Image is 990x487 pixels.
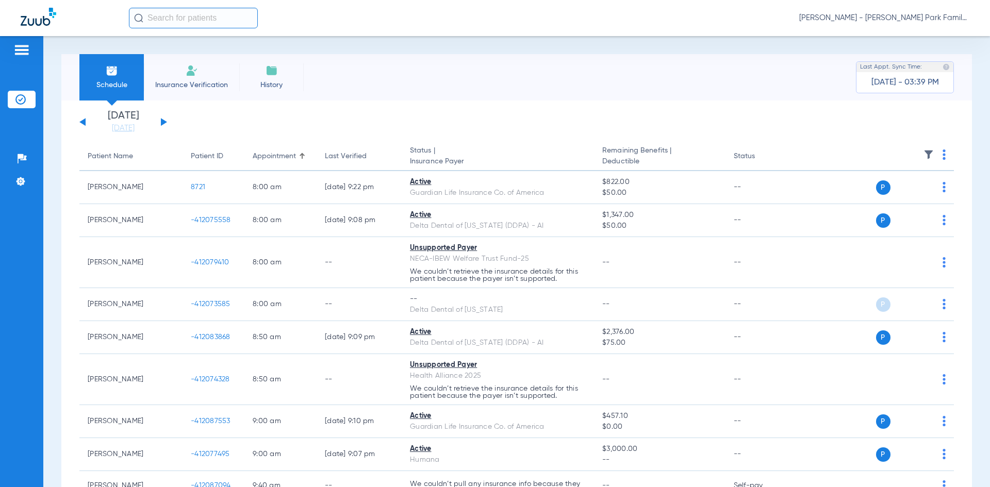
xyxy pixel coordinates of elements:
[725,237,795,288] td: --
[244,438,317,471] td: 9:00 AM
[602,177,717,188] span: $822.00
[602,376,610,383] span: --
[410,422,586,432] div: Guardian Life Insurance Co. of America
[410,268,586,282] p: We couldn’t retrieve the insurance details for this patient because the payer isn’t supported.
[876,447,890,462] span: P
[602,444,717,455] span: $3,000.00
[876,414,890,429] span: P
[317,171,402,204] td: [DATE] 9:22 PM
[602,338,717,348] span: $75.00
[602,259,610,266] span: --
[943,299,946,309] img: group-dot-blue.svg
[325,151,367,162] div: Last Verified
[410,221,586,231] div: Delta Dental of [US_STATE] (DDPA) - AI
[410,444,586,455] div: Active
[191,216,231,224] span: -412075558
[602,300,610,308] span: --
[92,111,154,133] li: [DATE]
[317,288,402,321] td: --
[943,374,946,384] img: group-dot-blue.svg
[725,204,795,237] td: --
[244,354,317,405] td: 8:50 AM
[410,327,586,338] div: Active
[253,151,308,162] div: Appointment
[88,151,133,162] div: Patient Name
[191,151,223,162] div: Patient ID
[134,13,143,23] img: Search Icon
[410,338,586,348] div: Delta Dental of [US_STATE] (DDPA) - AI
[266,64,278,77] img: History
[594,142,725,171] th: Remaining Benefits |
[247,80,296,90] span: History
[410,294,586,305] div: --
[191,151,236,162] div: Patient ID
[191,333,230,341] span: -412083868
[725,354,795,405] td: --
[13,44,30,56] img: hamburger-icon
[725,171,795,204] td: --
[943,182,946,192] img: group-dot-blue.svg
[602,422,717,432] span: $0.00
[79,321,183,354] td: [PERSON_NAME]
[725,405,795,438] td: --
[725,438,795,471] td: --
[92,123,154,133] a: [DATE]
[602,411,717,422] span: $457.10
[79,354,183,405] td: [PERSON_NAME]
[244,171,317,204] td: 8:00 AM
[943,63,950,71] img: last sync help info
[943,149,946,160] img: group-dot-blue.svg
[410,385,586,399] p: We couldn’t retrieve the insurance details for this patient because the payer isn’t supported.
[191,376,230,383] span: -412074328
[410,156,586,167] span: Insurance Payer
[88,151,174,162] div: Patient Name
[79,405,183,438] td: [PERSON_NAME]
[317,438,402,471] td: [DATE] 9:07 PM
[725,142,795,171] th: Status
[129,8,258,28] input: Search for patients
[410,305,586,315] div: Delta Dental of [US_STATE]
[943,332,946,342] img: group-dot-blue.svg
[799,13,969,23] span: [PERSON_NAME] - [PERSON_NAME] Park Family Dentistry
[79,237,183,288] td: [PERSON_NAME]
[410,360,586,371] div: Unsupported Payer
[191,183,205,191] span: 8721
[244,405,317,438] td: 9:00 AM
[21,8,56,26] img: Zuub Logo
[244,321,317,354] td: 8:50 AM
[79,438,183,471] td: [PERSON_NAME]
[410,177,586,188] div: Active
[410,411,586,422] div: Active
[602,210,717,221] span: $1,347.00
[876,213,890,228] span: P
[943,416,946,426] img: group-dot-blue.svg
[410,254,586,264] div: NECA-IBEW Welfare Trust Fund-25
[943,449,946,459] img: group-dot-blue.svg
[725,321,795,354] td: --
[876,330,890,345] span: P
[876,180,890,195] span: P
[191,259,229,266] span: -412079410
[410,371,586,381] div: Health Alliance 2025
[725,288,795,321] td: --
[602,156,717,167] span: Deductible
[317,237,402,288] td: --
[860,62,922,72] span: Last Appt. Sync Time:
[602,221,717,231] span: $50.00
[410,243,586,254] div: Unsupported Payer
[317,204,402,237] td: [DATE] 9:08 PM
[87,80,136,90] span: Schedule
[876,297,890,312] span: P
[317,321,402,354] td: [DATE] 9:09 PM
[410,210,586,221] div: Active
[317,354,402,405] td: --
[923,149,934,160] img: filter.svg
[186,64,198,77] img: Manual Insurance Verification
[106,64,118,77] img: Schedule
[79,204,183,237] td: [PERSON_NAME]
[79,171,183,204] td: [PERSON_NAME]
[943,257,946,267] img: group-dot-blue.svg
[253,151,296,162] div: Appointment
[79,288,183,321] td: [PERSON_NAME]
[244,237,317,288] td: 8:00 AM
